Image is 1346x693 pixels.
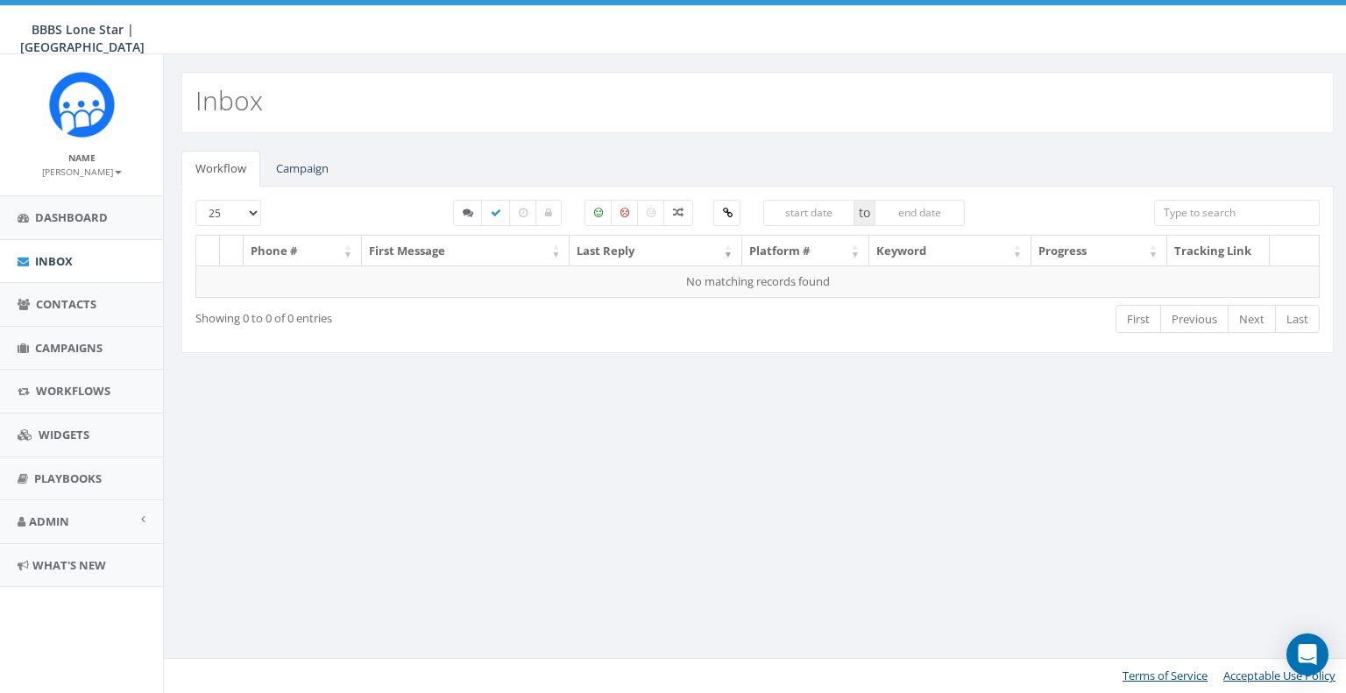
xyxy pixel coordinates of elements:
label: Positive [584,200,613,226]
th: Tracking Link [1167,236,1270,266]
span: Inbox [35,253,73,269]
span: Admin [29,513,69,529]
th: Phone #: activate to sort column ascending [244,236,362,266]
th: Platform #: activate to sort column ascending [742,236,869,266]
label: Negative [611,200,639,226]
th: Progress: activate to sort column ascending [1031,236,1167,266]
span: Contacts [36,296,96,312]
a: [PERSON_NAME] [42,163,122,179]
a: Previous [1160,305,1229,334]
img: Rally_Corp_Icon.png [49,72,115,138]
span: Dashboard [35,209,108,225]
small: [PERSON_NAME] [42,166,122,178]
span: Playbooks [34,470,102,486]
label: Started [453,200,483,226]
a: Terms of Service [1123,668,1208,683]
a: Acceptable Use Policy [1223,668,1335,683]
input: Type to search [1154,200,1320,226]
th: First Message: activate to sort column ascending [362,236,570,266]
span: to [854,200,875,226]
label: Closed [535,200,562,226]
input: start date [763,200,854,226]
div: Showing 0 to 0 of 0 entries [195,303,648,327]
th: Last Reply: activate to sort column ascending [570,236,742,266]
a: Workflow [181,151,260,187]
label: Mixed [663,200,693,226]
small: Name [68,152,96,164]
a: First [1116,305,1161,334]
span: What's New [32,557,106,573]
a: Next [1228,305,1276,334]
span: Workflows [36,383,110,399]
label: Completed [481,200,511,226]
label: Neutral [637,200,665,226]
span: Widgets [39,427,89,442]
div: Open Intercom Messenger [1286,633,1328,675]
input: end date [875,200,966,226]
span: BBBS Lone Star | [GEOGRAPHIC_DATA] [20,21,145,55]
td: No matching records found [196,265,1320,297]
th: Keyword: activate to sort column ascending [869,236,1031,266]
label: Expired [509,200,537,226]
span: Campaigns [35,340,103,356]
label: Clicked [713,200,740,226]
h2: Inbox [195,86,263,115]
a: Campaign [262,151,343,187]
a: Last [1275,305,1320,334]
